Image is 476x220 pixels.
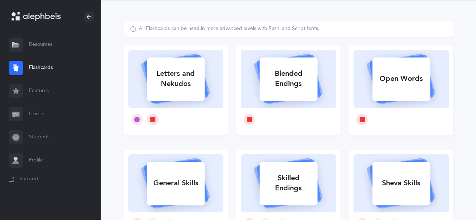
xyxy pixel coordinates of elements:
div: Blended Endings [260,64,317,93]
div: All Flashcards can be used in more advanced levels with Rashi and Script fonts. [139,25,320,33]
span: Support [20,176,38,183]
div: Open Words [372,69,430,88]
div: Skilled Endings [260,169,317,198]
div: Letters and Nekudos [147,64,205,93]
div: General Skills [147,174,205,193]
div: Sheva Skills [372,174,430,193]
